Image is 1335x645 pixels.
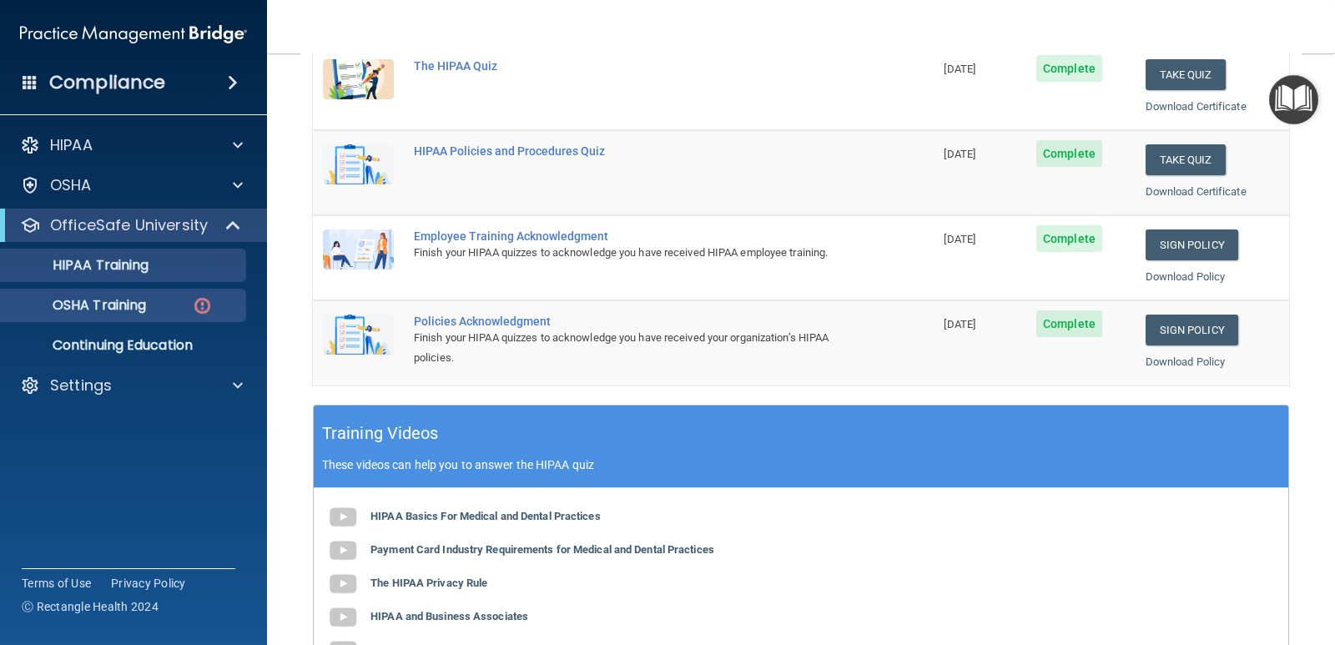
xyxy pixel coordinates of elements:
[322,458,1280,471] p: These videos can help you to answer the HIPAA quiz
[1146,59,1226,90] button: Take Quiz
[370,577,487,589] b: The HIPAA Privacy Rule
[1036,55,1102,82] span: Complete
[50,175,92,195] p: OSHA
[20,175,243,195] a: OSHA
[414,328,850,368] div: Finish your HIPAA quizzes to acknowledge you have received your organization’s HIPAA policies.
[1036,310,1102,337] span: Complete
[11,297,146,314] p: OSHA Training
[1036,225,1102,252] span: Complete
[326,567,360,601] img: gray_youtube_icon.38fcd6cc.png
[414,59,850,73] div: The HIPAA Quiz
[1146,355,1226,368] a: Download Policy
[20,18,247,51] img: PMB logo
[50,135,93,155] p: HIPAA
[111,575,186,592] a: Privacy Policy
[322,419,439,448] h5: Training Videos
[944,148,975,160] span: [DATE]
[50,375,112,396] p: Settings
[414,144,850,158] div: HIPAA Policies and Procedures Quiz
[1146,185,1247,198] a: Download Certificate
[1036,140,1102,167] span: Complete
[192,295,213,316] img: danger-circle.6113f641.png
[20,215,242,235] a: OfficeSafe University
[326,601,360,634] img: gray_youtube_icon.38fcd6cc.png
[370,610,528,622] b: HIPAA and Business Associates
[11,257,149,274] p: HIPAA Training
[1146,144,1226,175] button: Take Quiz
[414,315,850,328] div: Policies Acknowledgment
[414,243,850,263] div: Finish your HIPAA quizzes to acknowledge you have received HIPAA employee training.
[1269,75,1318,124] button: Open Resource Center
[50,215,208,235] p: OfficeSafe University
[370,510,601,522] b: HIPAA Basics For Medical and Dental Practices
[20,375,243,396] a: Settings
[944,233,975,245] span: [DATE]
[11,337,239,354] p: Continuing Education
[1146,315,1238,345] a: Sign Policy
[49,71,165,94] h4: Compliance
[326,501,360,534] img: gray_youtube_icon.38fcd6cc.png
[22,598,159,615] span: Ⓒ Rectangle Health 2024
[944,318,975,330] span: [DATE]
[370,543,714,556] b: Payment Card Industry Requirements for Medical and Dental Practices
[414,229,850,243] div: Employee Training Acknowledgment
[22,575,91,592] a: Terms of Use
[326,534,360,567] img: gray_youtube_icon.38fcd6cc.png
[1146,270,1226,283] a: Download Policy
[944,63,975,75] span: [DATE]
[1146,229,1238,260] a: Sign Policy
[1146,100,1247,113] a: Download Certificate
[20,135,243,155] a: HIPAA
